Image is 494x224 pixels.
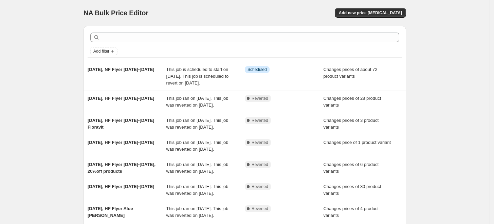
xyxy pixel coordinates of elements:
[252,96,268,101] span: Reverted
[88,118,154,130] span: [DATE], HF Flyer [DATE]-[DATE] Floravit
[166,162,228,174] span: This job ran on [DATE]. This job was reverted on [DATE].
[90,47,117,55] button: Add filter
[166,96,228,108] span: This job ran on [DATE]. This job was reverted on [DATE].
[324,140,391,145] span: Changes price of 1 product variant
[88,67,154,72] span: [DATE], NF Flyer [DATE]-[DATE]
[166,140,228,152] span: This job ran on [DATE]. This job was reverted on [DATE].
[324,118,379,130] span: Changes prices of 3 product variants
[166,184,228,196] span: This job ran on [DATE]. This job was reverted on [DATE].
[324,184,381,196] span: Changes prices of 30 product variants
[93,49,109,54] span: Add filter
[248,67,267,72] span: Scheduled
[252,118,268,123] span: Reverted
[252,184,268,189] span: Reverted
[88,162,155,174] span: [DATE], HF Flyer [DATE]-[DATE], 20%off products
[84,9,148,17] span: NA Bulk Price Editor
[324,206,379,218] span: Changes prices of 4 product variants
[252,162,268,167] span: Reverted
[335,8,406,18] button: Add new price [MEDICAL_DATA]
[339,10,402,16] span: Add new price [MEDICAL_DATA]
[324,96,381,108] span: Changes prices of 28 product variants
[166,118,228,130] span: This job ran on [DATE]. This job was reverted on [DATE].
[88,206,133,218] span: [DATE], HF Flyer Aloe [PERSON_NAME]
[88,96,154,101] span: [DATE], HF Flyer [DATE]-[DATE]
[252,140,268,145] span: Reverted
[88,140,154,145] span: [DATE], HF Flyer [DATE]-[DATE]
[324,162,379,174] span: Changes prices of 6 product variants
[252,206,268,211] span: Reverted
[166,206,228,218] span: This job ran on [DATE]. This job was reverted on [DATE].
[324,67,378,79] span: Changes prices of about 72 product variants
[88,184,154,189] span: [DATE], HF Flyer [DATE]-[DATE]
[166,67,229,86] span: This job is scheduled to start on [DATE]. This job is scheduled to revert on [DATE].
